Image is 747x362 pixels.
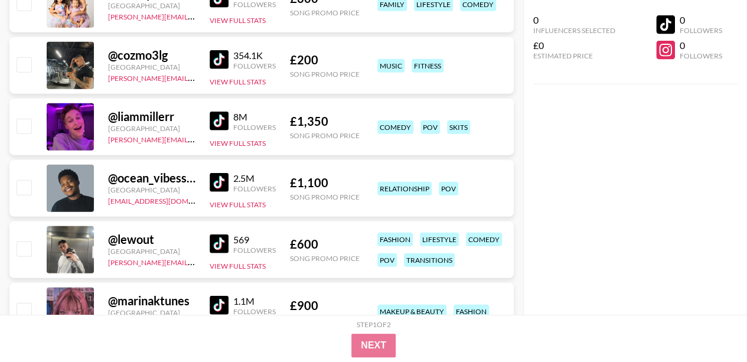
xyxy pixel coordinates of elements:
[377,305,446,318] div: makeup & beauty
[108,232,195,247] div: @ lewout
[233,234,276,246] div: 569
[108,109,195,124] div: @ liammillerr
[290,298,360,313] div: £ 900
[454,305,489,318] div: fashion
[377,233,413,246] div: fashion
[290,8,360,17] div: Song Promo Price
[533,51,615,60] div: Estimated Price
[439,182,458,195] div: pov
[108,256,283,267] a: [PERSON_NAME][EMAIL_ADDRESS][DOMAIN_NAME]
[108,293,195,308] div: @ marinaktunes
[210,262,266,270] button: View Full Stats
[420,120,440,134] div: pov
[108,185,195,194] div: [GEOGRAPHIC_DATA]
[108,1,195,10] div: [GEOGRAPHIC_DATA]
[290,237,360,252] div: £ 600
[533,40,615,51] div: £0
[420,233,459,246] div: lifestyle
[108,10,283,21] a: [PERSON_NAME][EMAIL_ADDRESS][DOMAIN_NAME]
[233,172,276,184] div: 2.5M
[108,247,195,256] div: [GEOGRAPHIC_DATA]
[233,184,276,193] div: Followers
[210,16,266,25] button: View Full Stats
[412,59,443,73] div: fitness
[377,253,397,267] div: pov
[357,320,391,329] div: Step 1 of 2
[210,234,229,253] img: TikTok
[290,175,360,190] div: £ 1,100
[377,120,413,134] div: comedy
[108,71,283,83] a: [PERSON_NAME][EMAIL_ADDRESS][DOMAIN_NAME]
[377,182,432,195] div: relationship
[351,334,396,357] button: Next
[108,63,195,71] div: [GEOGRAPHIC_DATA]
[447,120,470,134] div: skits
[680,40,722,51] div: 0
[210,112,229,131] img: TikTok
[233,61,276,70] div: Followers
[680,14,722,26] div: 0
[233,123,276,132] div: Followers
[210,200,266,209] button: View Full Stats
[108,124,195,133] div: [GEOGRAPHIC_DATA]
[466,233,502,246] div: comedy
[108,48,195,63] div: @ cozmo3lg
[680,26,722,35] div: Followers
[233,307,276,316] div: Followers
[108,133,283,144] a: [PERSON_NAME][EMAIL_ADDRESS][DOMAIN_NAME]
[210,296,229,315] img: TikTok
[533,14,615,26] div: 0
[680,51,722,60] div: Followers
[233,50,276,61] div: 354.1K
[210,139,266,148] button: View Full Stats
[108,171,195,185] div: @ ocean_vibesss_
[290,131,360,140] div: Song Promo Price
[108,308,195,317] div: [GEOGRAPHIC_DATA]
[290,254,360,263] div: Song Promo Price
[210,77,266,86] button: View Full Stats
[108,194,227,206] a: [EMAIL_ADDRESS][DOMAIN_NAME]
[233,295,276,307] div: 1.1M
[210,50,229,69] img: TikTok
[233,246,276,255] div: Followers
[533,26,615,35] div: Influencers Selected
[688,303,733,348] iframe: Drift Widget Chat Controller
[377,59,405,73] div: music
[233,111,276,123] div: 8M
[290,193,360,201] div: Song Promo Price
[290,53,360,67] div: £ 200
[290,114,360,129] div: £ 1,350
[404,253,455,267] div: transitions
[290,70,360,79] div: Song Promo Price
[210,173,229,192] img: TikTok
